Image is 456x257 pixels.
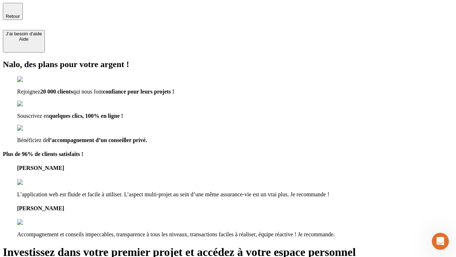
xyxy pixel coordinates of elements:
img: checkmark [17,101,48,107]
h4: Plus de 96% de clients satisfaits ! [3,151,453,157]
span: quelques clics, 100% en ligne ! [49,113,123,119]
span: confiance pour leurs projets ! [103,89,174,95]
img: reviews stars [17,179,52,186]
button: Retour [3,3,23,20]
div: Aide [6,36,42,42]
h4: [PERSON_NAME] [17,205,453,212]
span: Retour [6,14,20,19]
p: Accompagnement et conseils impeccables, transparence à tous les niveaux, transactions faciles à r... [17,231,453,238]
h4: [PERSON_NAME] [17,165,453,171]
button: J’ai besoin d'aideAide [3,30,45,52]
span: 20 000 clients [40,89,73,95]
span: Rejoignez [17,89,40,95]
div: J’ai besoin d'aide [6,31,42,36]
iframe: Intercom live chat [432,233,449,250]
span: qui nous font [73,89,103,95]
h2: Nalo, des plans pour votre argent ! [3,60,453,69]
p: L’application web est fluide et facile à utiliser. L’aspect multi-projet au sein d’une même assur... [17,191,453,198]
img: checkmark [17,76,48,83]
span: Bénéficiez de [17,137,48,143]
span: Souscrivez en [17,113,49,119]
span: l’accompagnement d’un conseiller privé. [48,137,147,143]
img: reviews stars [17,219,52,226]
img: checkmark [17,125,48,131]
